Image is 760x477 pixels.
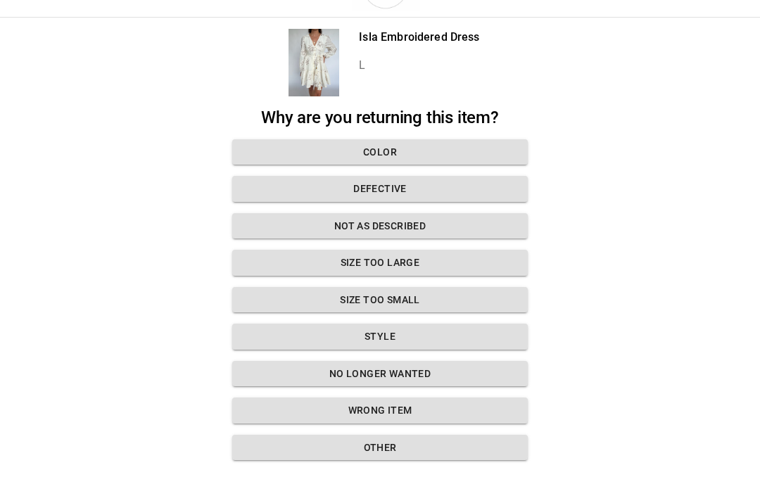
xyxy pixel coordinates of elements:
h2: Why are you returning this item? [232,108,528,128]
button: Wrong Item [232,397,528,424]
button: No longer wanted [232,361,528,387]
button: Color [232,139,528,165]
button: Size too large [232,250,528,276]
button: Size too small [232,287,528,313]
button: Not as described [232,213,528,239]
button: Defective [232,176,528,202]
button: Other [232,435,528,461]
p: Isla Embroidered Dress [359,29,479,46]
button: Style [232,324,528,350]
p: L [359,57,479,74]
